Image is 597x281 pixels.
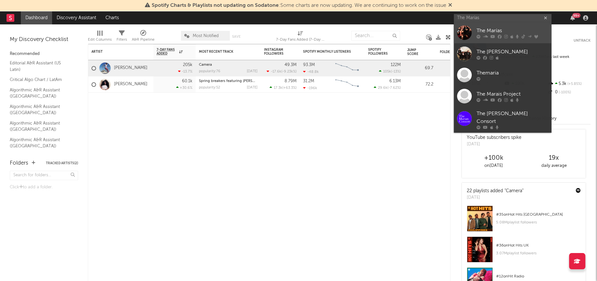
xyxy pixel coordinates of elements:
[91,50,140,54] div: Artist
[374,86,401,90] div: ( )
[303,70,319,74] div: -48.8k
[21,11,52,24] a: Dashboard
[496,273,581,280] div: # 12 on Hit Radio
[199,86,220,89] div: popularity: 52
[285,63,297,67] div: 49.3M
[276,36,325,44] div: 7-Day Fans Added (7-Day Fans Added)
[10,136,72,150] a: Algorithmic A&R Assistant ([GEOGRAPHIC_DATA])
[467,134,521,141] div: YouTube subscribers spike
[88,28,112,47] div: Edit Columns
[303,50,352,54] div: Spotify Monthly Listeners
[152,3,446,8] span: : Some charts are now updating. We are continuing to work on the issue
[267,69,297,74] div: ( )
[46,162,78,165] button: Tracked Artists(2)
[270,86,297,90] div: ( )
[271,70,281,74] span: -17.6k
[10,103,72,116] a: Algorithmic A&R Assistant ([GEOGRAPHIC_DATA])
[10,36,78,44] div: My Discovery Checklist
[332,60,362,76] svg: Chart title
[152,3,279,8] span: Spotify Charts & Playlists not updating on Sodatone
[391,63,401,67] div: 122M
[282,70,296,74] span: -9.23k %
[574,37,590,44] button: Untrack
[283,86,296,90] span: +63.3 %
[524,162,584,170] div: daily average
[368,48,391,56] div: Spotify Followers
[566,82,582,86] span: +5.85 %
[10,171,78,180] input: Search for folders...
[276,28,325,47] div: 7-Day Fans Added (7-Day Fans Added)
[274,86,282,90] span: 17.3k
[117,28,127,47] div: Filters
[114,65,147,71] a: [PERSON_NAME]
[477,27,548,35] div: The Marías
[183,63,192,67] div: 205k
[454,22,551,43] a: The Marías
[10,87,72,100] a: Algorithmic A&R Assistant ([GEOGRAPHIC_DATA])
[462,236,586,267] a: #36onHot Hits UK3.07Mplaylist followers
[467,194,523,201] div: [DATE]
[477,48,548,56] div: The [PERSON_NAME]
[379,69,401,74] div: ( )
[454,64,551,86] a: Themaria
[477,90,548,98] div: The Marais Project
[303,63,315,67] div: 93.3M
[388,86,400,90] span: -7.62 %
[467,188,523,194] div: 22 playlists added
[114,82,147,87] a: [PERSON_NAME]
[407,64,433,72] div: 69.7
[303,79,314,83] div: 31.2M
[462,206,586,236] a: #35onHot Hits [GEOGRAPHIC_DATA]5.08Mplaylist followers
[464,162,524,170] div: on [DATE]
[232,35,241,38] button: Save
[264,48,287,56] div: Instagram Followers
[351,31,400,41] input: Search...
[448,3,452,8] span: Dismiss
[570,15,575,20] button: 99+
[10,159,28,167] div: Folders
[199,79,271,83] a: Spring breakers featuring [PERSON_NAME]
[199,79,257,83] div: Spring breakers featuring kesha
[407,81,433,88] div: 72.2
[199,63,257,67] div: Camera
[285,79,297,83] div: 8.79M
[505,189,523,193] a: "Camera"
[389,79,401,83] div: 6.13M
[199,50,248,54] div: Most Recent Track
[10,183,78,191] div: Click to add a folder.
[10,60,72,73] a: Editorial A&R Assistant (US Latin)
[199,63,212,67] a: Camera
[176,86,192,90] div: +30.6 %
[132,28,155,47] div: A&R Pipeline
[10,76,72,83] a: Critical Algo Chart / LatAm
[572,13,580,18] div: 99 +
[454,107,551,133] a: The [PERSON_NAME] Consort
[101,11,123,24] a: Charts
[547,80,590,88] div: 5.3k
[547,88,590,97] div: 0
[157,48,177,56] span: 7-Day Fans Added
[199,70,220,73] div: popularity: 76
[496,249,581,257] div: 3.07M playlist followers
[182,79,192,83] div: 60.1k
[332,76,362,93] svg: Chart title
[496,242,581,249] div: # 36 on Hot Hits UK
[477,69,548,77] div: Themaria
[383,70,391,74] span: 105k
[303,86,317,90] div: -196k
[88,36,112,44] div: Edit Columns
[454,86,551,107] a: The Marais Project
[247,70,257,73] div: [DATE]
[496,219,581,226] div: 5.08M playlist followers
[496,211,581,219] div: # 35 on Hot Hits [GEOGRAPHIC_DATA]
[467,141,521,148] div: [DATE]
[464,154,524,162] div: +100k
[407,48,423,56] div: Jump Score
[524,154,584,162] div: 19 x
[117,36,127,44] div: Filters
[10,120,72,133] a: Algorithmic A&R Assistant ([GEOGRAPHIC_DATA])
[477,110,548,126] div: The [PERSON_NAME] Consort
[558,91,571,94] span: -100 %
[378,86,387,90] span: 29.6k
[454,43,551,64] a: The [PERSON_NAME]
